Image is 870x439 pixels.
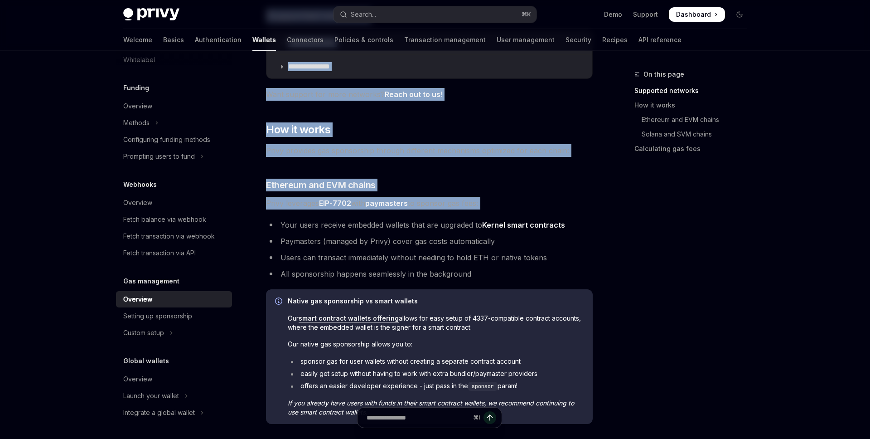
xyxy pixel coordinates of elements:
[565,29,591,51] a: Security
[287,29,324,51] a: Connectors
[288,381,584,391] li: offers an easier developer experience - just pass in the param!
[288,340,584,349] span: Our native gas sponsorship allows you to:
[123,311,192,322] div: Setting up sponsorship
[123,374,152,385] div: Overview
[123,29,152,51] a: Welcome
[123,151,195,162] div: Prompting users to fund
[319,199,351,208] a: EIP-7702
[123,179,157,190] h5: Webhooks
[123,390,179,401] div: Launch your wallet
[123,214,206,225] div: Fetch balance via webhook
[266,219,593,231] li: Your users receive embedded wallets that are upgraded to
[116,211,232,228] a: Fetch balance via webhook
[669,7,725,22] a: Dashboard
[195,29,242,51] a: Authentication
[116,325,232,341] button: Toggle Custom setup section
[123,197,152,208] div: Overview
[288,357,584,366] li: sponsor gas for user wallets without creating a separate contract account
[732,7,747,22] button: Toggle dark mode
[385,90,443,99] a: Reach out to us!
[266,251,593,264] li: Users can transact immediately without needing to hold ETH or native tokens
[634,83,754,98] a: Supported networks
[123,248,196,259] div: Fetch transaction via API
[522,11,531,18] span: ⌘ K
[123,101,152,112] div: Overview
[116,148,232,165] button: Toggle Prompting users to fund section
[288,314,584,332] span: Our allows for easy setup of 4337-compatible contract accounts, where the embedded wallet is the ...
[266,235,593,248] li: Paymasters (managed by Privy) cover gas costs automatically
[334,29,393,51] a: Policies & controls
[604,10,622,19] a: Demo
[116,228,232,244] a: Fetch transaction via webhook
[116,245,232,261] a: Fetch transaction via API
[116,308,232,324] a: Setting up sponsorship
[123,231,215,242] div: Fetch transaction via webhook
[483,411,496,424] button: Send message
[333,6,536,23] button: Open search
[468,382,498,391] code: sponsor
[116,132,232,148] a: Configuring funding methods
[252,29,276,51] a: Wallets
[602,29,628,51] a: Recipes
[123,327,164,338] div: Custom setup
[643,69,684,80] span: On this page
[482,220,565,230] a: Kernel smart contracts
[288,399,574,416] em: If you already have users with funds in their smart contract wallets, we recommend continuing to ...
[634,112,754,127] a: Ethereum and EVM chains
[275,298,284,307] svg: Info
[123,276,179,287] h5: Gas management
[634,98,754,112] a: How it works
[266,197,593,210] span: Privy leverages with to sponsor gas fees:
[634,141,754,156] a: Calculating gas fees
[266,88,593,101] span: Want support for more networks?
[123,294,152,305] div: Overview
[633,10,658,19] a: Support
[365,199,408,208] strong: paymasters
[116,371,232,387] a: Overview
[116,98,232,114] a: Overview
[123,8,179,21] img: dark logo
[497,29,555,51] a: User management
[638,29,681,51] a: API reference
[266,122,330,137] span: How it works
[299,314,399,322] a: smart contract wallets offering
[634,127,754,141] a: Solana and SVM chains
[266,268,593,280] li: All sponsorship happens seamlessly in the background
[123,83,149,93] h5: Funding
[404,29,486,51] a: Transaction management
[116,195,232,211] a: Overview
[351,9,376,20] div: Search...
[163,29,184,51] a: Basics
[123,117,150,128] div: Methods
[288,297,418,305] strong: Native gas sponsorship vs smart wallets
[116,115,232,131] button: Toggle Methods section
[266,144,593,157] span: Privy provides gas sponsorship through different mechanisms optimized for each chain:
[676,10,711,19] span: Dashboard
[116,291,232,307] a: Overview
[116,388,232,404] button: Toggle Launch your wallet section
[123,134,210,145] div: Configuring funding methods
[288,369,584,378] li: easily get setup without having to work with extra bundler/paymaster providers
[123,407,195,418] div: Integrate a global wallet
[116,405,232,421] button: Toggle Integrate a global wallet section
[367,408,469,428] input: Ask a question...
[123,356,169,366] h5: Global wallets
[266,179,376,191] span: Ethereum and EVM chains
